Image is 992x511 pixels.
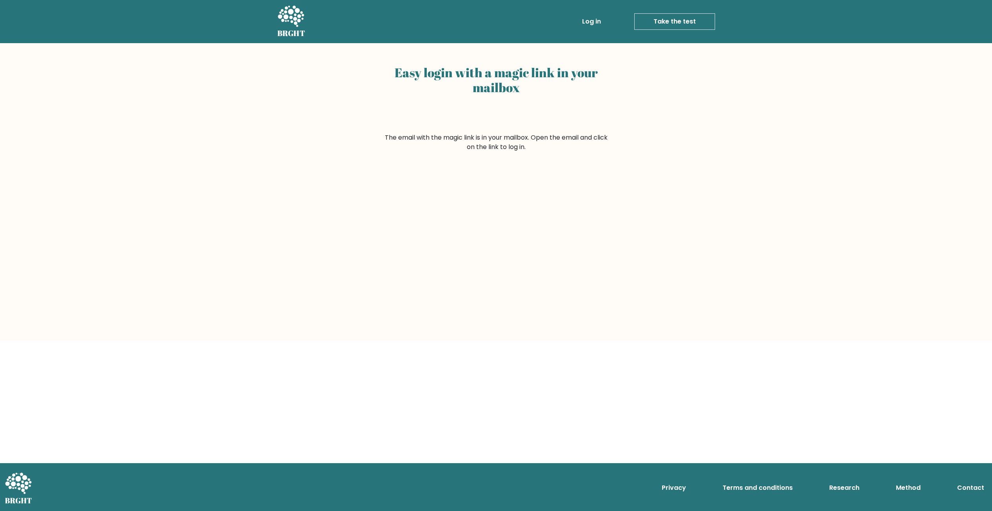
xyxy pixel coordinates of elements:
a: Research [826,480,863,496]
a: Take the test [634,13,715,30]
a: BRGHT [277,3,306,40]
form: The email with the magic link is in your mailbox. Open the email and click on the link to log in. [383,133,609,152]
h2: Easy login with a magic link in your mailbox [383,65,609,95]
a: Privacy [659,480,689,496]
h5: BRGHT [277,29,306,38]
a: Log in [579,14,604,29]
a: Contact [954,480,987,496]
a: Terms and conditions [719,480,796,496]
a: Method [893,480,924,496]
